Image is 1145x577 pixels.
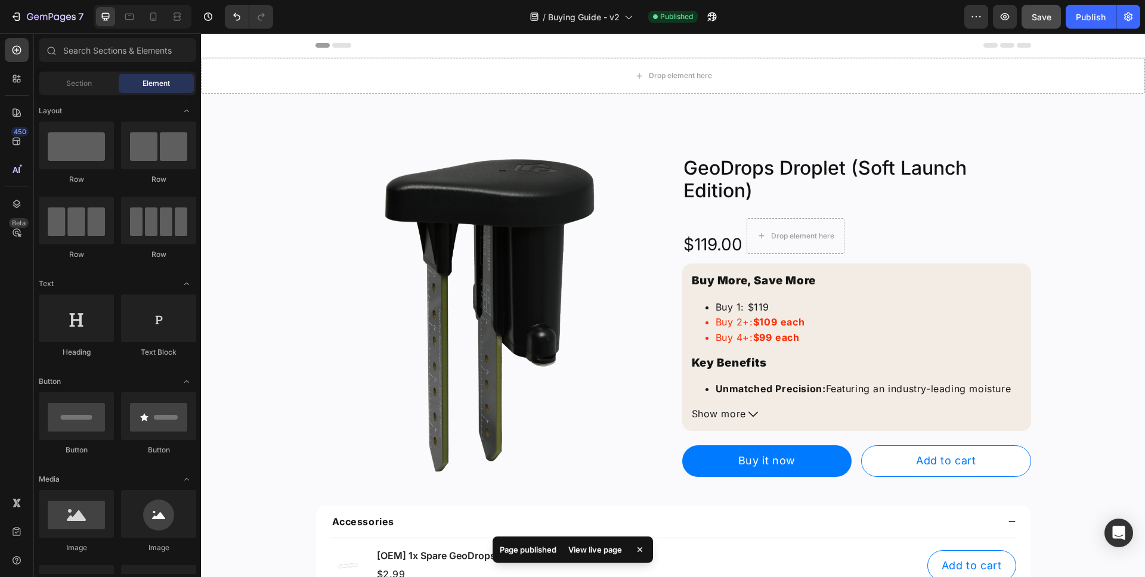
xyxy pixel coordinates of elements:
[121,542,196,553] div: Image
[574,298,598,310] strong: each
[515,298,599,310] span: Buy 4+:
[39,542,114,553] div: Image
[177,101,196,120] span: Toggle open
[177,274,196,293] span: Toggle open
[1066,5,1116,29] button: Publish
[1076,11,1106,23] div: Publish
[39,376,61,387] span: Button
[5,5,89,29] button: 7
[131,481,194,495] p: Accessories
[9,218,29,228] div: Beta
[1032,12,1051,22] span: Save
[491,240,615,254] strong: Buy More, Save More
[515,266,821,282] li: Buy 1: $119
[660,412,830,443] button: Add to cart
[39,249,114,260] div: Row
[129,514,165,550] a: [OEM] 1x Spare GeoDrops Droplet Battery Cap O-Ring
[177,372,196,391] span: Toggle open
[570,198,633,207] div: Drop element here
[552,298,571,310] strong: $99
[715,419,775,436] div: Add to cart
[39,106,62,116] span: Layout
[66,78,92,89] span: Section
[78,10,83,24] p: 7
[121,445,196,455] div: Button
[1022,5,1061,29] button: Save
[481,412,651,443] button: Buy it now
[515,349,625,361] strong: Unmatched Precision:
[548,11,620,23] span: Buying Guide - v2
[537,419,595,436] div: Buy it now
[177,470,196,489] span: Toggle open
[515,283,604,294] span: Buy 2+:
[448,38,511,47] div: Drop element here
[543,11,546,23] span: /
[121,347,196,358] div: Text Block
[39,174,114,185] div: Row
[39,445,114,455] div: Button
[39,278,54,289] span: Text
[175,515,717,530] h2: [OEM] 1x Spare GeoDrops Droplet Battery Cap O-Ring
[143,78,170,89] span: Element
[491,373,821,389] button: Show more
[491,373,545,389] span: Show more
[481,122,830,170] h1: GeoDrops Droplet (Soft Launch Edition)
[1104,519,1133,547] div: Open Intercom Messenger
[660,11,693,22] span: Published
[175,532,206,550] div: $2.99
[39,474,60,485] span: Media
[561,541,629,558] div: View live page
[11,127,29,137] div: 450
[225,5,273,29] div: Undo/Redo
[39,347,114,358] div: Heading
[726,517,815,548] button: Add to cart
[491,322,566,336] b: Key Benefits
[500,544,556,556] p: Page published
[39,38,196,62] input: Search Sections & Elements
[201,33,1145,577] iframe: Design area
[114,108,463,457] a: GeoDrops Droplet (Soft Launch Edition)
[741,524,801,541] div: Add to cart
[121,249,196,260] div: Row
[481,201,543,221] div: $119.00
[515,349,821,389] p: Featuring an industry-leading moisture detection resolution of ±0.01% in moisture detection capab...
[552,283,576,294] strong: $109
[580,283,604,294] strong: each
[121,174,196,185] div: Row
